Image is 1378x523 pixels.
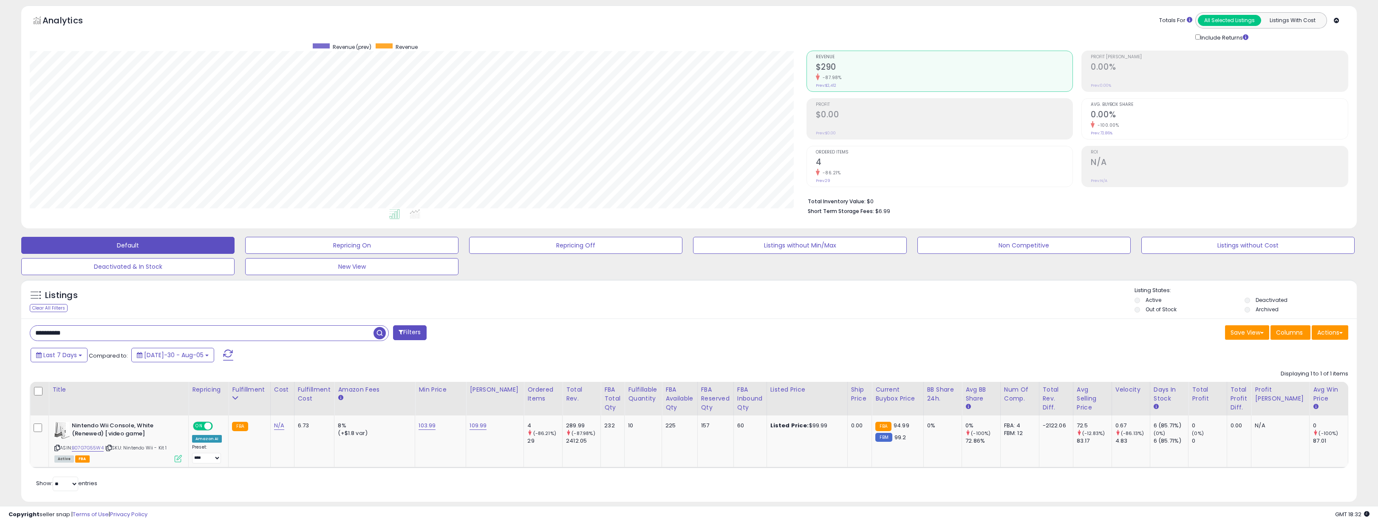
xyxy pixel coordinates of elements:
span: 94.99 [894,421,909,429]
div: Profit [PERSON_NAME] [1255,385,1306,403]
small: -100.00% [1095,122,1119,128]
div: Days In Stock [1154,385,1185,403]
div: (+$1.8 var) [338,429,408,437]
small: (-12.83%) [1082,430,1105,437]
span: FBA [75,455,90,463]
button: Non Competitive [917,237,1131,254]
a: Terms of Use [73,510,109,518]
button: Columns [1270,325,1310,340]
a: 103.99 [419,421,436,430]
div: 72.86% [965,437,1000,445]
small: Prev: 72.86% [1091,131,1112,136]
div: Displaying 1 to 1 of 1 items [1281,370,1348,378]
div: 83.17 [1077,437,1112,445]
div: N/A [1255,422,1303,429]
div: 6 (85.71%) [1154,437,1188,445]
div: Total Rev. Diff. [1043,385,1070,412]
div: 60 [737,422,760,429]
a: Privacy Policy [110,510,147,518]
h2: $290 [816,62,1073,74]
button: Repricing On [245,237,458,254]
h2: N/A [1091,157,1348,169]
span: Avg. Buybox Share [1091,102,1348,107]
button: Repricing Off [469,237,682,254]
small: (-100%) [1319,430,1338,437]
div: Include Returns [1189,33,1259,42]
div: ASIN: [54,422,182,461]
a: N/A [274,421,284,430]
h5: Analytics [42,14,99,28]
p: Listing States: [1135,287,1357,295]
div: Repricing [192,385,225,394]
small: Amazon Fees. [338,394,343,402]
button: Save View [1225,325,1269,340]
div: Title [52,385,185,394]
div: 225 [665,422,691,429]
small: Days In Stock. [1154,403,1159,411]
div: 0.67 [1115,422,1150,429]
div: FBA inbound Qty [737,385,763,412]
div: Amazon AI [192,435,222,443]
span: Ordered Items [816,150,1073,155]
span: OFF [212,423,225,430]
div: FBA: 4 [1004,422,1033,429]
div: Fulfillment Cost [298,385,331,403]
span: Revenue (prev) [333,43,371,51]
div: 4 [527,422,562,429]
label: Active [1146,296,1161,304]
span: Compared to: [89,352,128,360]
button: Deactivated & In Stock [21,258,235,275]
span: [DATE]-30 - Aug-05 [144,351,204,359]
div: BB Share 24h. [927,385,959,403]
div: Ship Price [851,385,869,403]
small: Prev: $0.00 [816,131,836,136]
div: Avg Win Price [1313,385,1344,403]
div: Min Price [419,385,462,394]
h2: 0.00% [1091,110,1348,121]
small: (-86.13%) [1121,430,1144,437]
b: Listed Price: [770,421,809,429]
div: 8% [338,422,408,429]
div: 0.00 [851,422,866,429]
button: Listings With Cost [1261,15,1324,26]
div: Amazon Fees [338,385,411,394]
b: Total Inventory Value: [808,198,866,205]
div: 6 (85.71%) [1154,422,1188,429]
div: Velocity [1115,385,1146,394]
h2: 0.00% [1091,62,1348,74]
label: Out of Stock [1146,306,1177,313]
button: [DATE]-30 - Aug-05 [131,348,214,362]
h5: Listings [45,290,78,301]
a: 109.99 [470,421,487,430]
div: Ordered Items [527,385,559,403]
div: Clear All Filters [30,304,68,312]
button: Last 7 Days [31,348,88,362]
div: 87.01 [1313,437,1348,445]
div: Total Rev. [566,385,597,403]
div: 0% [965,422,1000,429]
div: Listed Price [770,385,844,394]
div: FBM: 12 [1004,429,1033,437]
b: Nintendo Wii Console, White (Renewed) [video game] [72,422,175,440]
div: FBA Available Qty [665,385,694,412]
div: Fulfillment [232,385,266,394]
div: seller snap | | [8,511,147,519]
small: FBA [232,422,248,431]
small: -86.21% [820,170,841,176]
div: Avg Selling Price [1077,385,1108,412]
div: 2412.05 [566,437,600,445]
div: 157 [701,422,727,429]
span: Revenue [816,55,1073,60]
span: Revenue [396,43,418,51]
small: Avg BB Share. [965,403,971,411]
button: Filters [393,325,426,340]
div: Cost [274,385,291,394]
small: Avg Win Price. [1313,403,1318,411]
small: (-86.21%) [533,430,556,437]
span: | SKU: Nintendo Wii - Kit 1 [105,444,167,451]
small: (-87.98%) [572,430,595,437]
small: (0%) [1154,430,1166,437]
div: 0% [927,422,956,429]
div: 0 [1192,422,1226,429]
div: [PERSON_NAME] [470,385,520,394]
